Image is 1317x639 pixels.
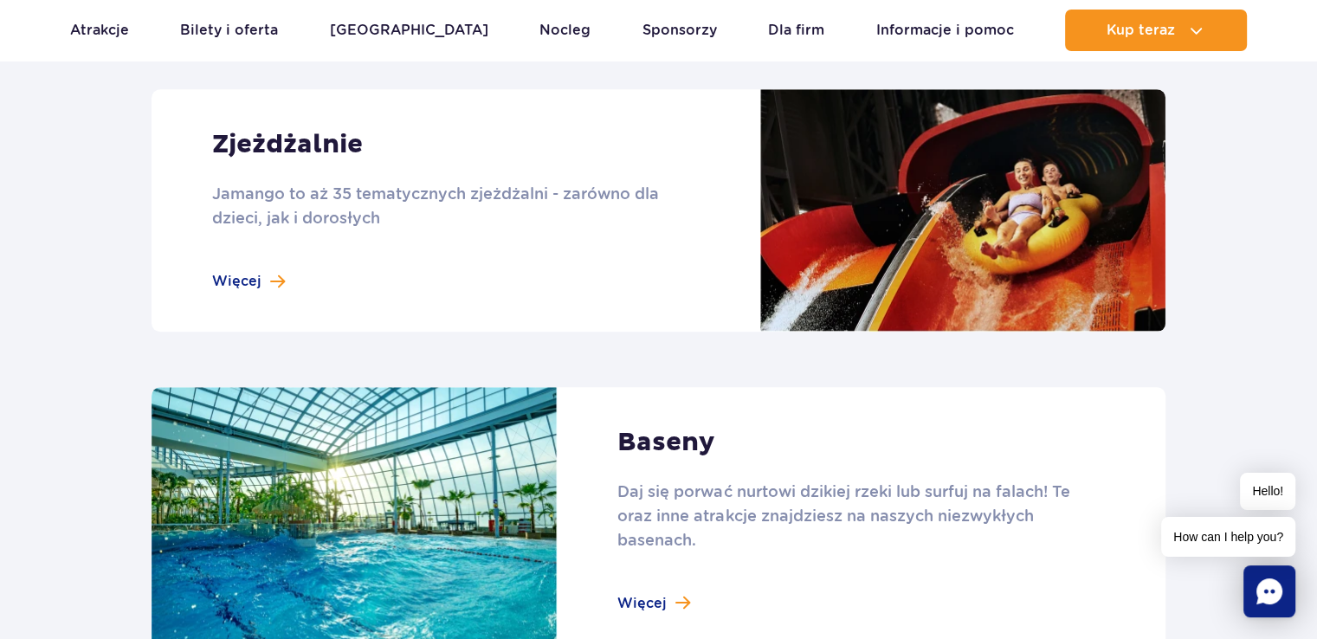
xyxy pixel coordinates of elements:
a: Bilety i oferta [180,10,278,51]
a: [GEOGRAPHIC_DATA] [330,10,488,51]
div: Chat [1243,565,1295,617]
a: Atrakcje [70,10,129,51]
span: How can I help you? [1161,517,1295,557]
button: Kup teraz [1065,10,1247,51]
a: Informacje i pomoc [876,10,1014,51]
a: Sponsorzy [642,10,717,51]
a: Nocleg [539,10,591,51]
span: Hello! [1240,473,1295,510]
a: Dla firm [768,10,824,51]
span: Kup teraz [1107,23,1175,38]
